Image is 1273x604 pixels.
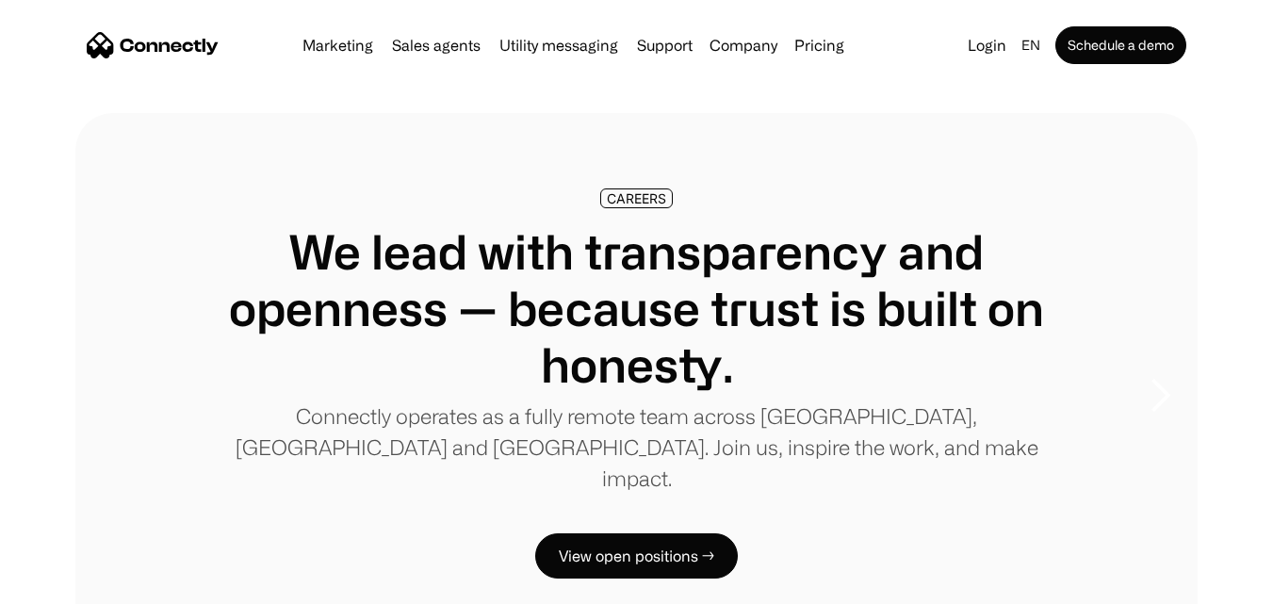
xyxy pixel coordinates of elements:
[1014,32,1052,58] div: en
[710,32,777,58] div: Company
[295,38,381,53] a: Marketing
[629,38,700,53] a: Support
[787,38,852,53] a: Pricing
[38,571,113,597] ul: Language list
[19,569,113,597] aside: Language selected: English
[226,400,1047,494] p: Connectly operates as a fully remote team across [GEOGRAPHIC_DATA], [GEOGRAPHIC_DATA] and [GEOGRA...
[87,31,219,59] a: home
[1021,32,1040,58] div: en
[1122,302,1198,490] div: next slide
[1055,26,1186,64] a: Schedule a demo
[226,223,1047,393] h1: We lead with transparency and openness — because trust is built on honesty.
[535,533,738,579] a: View open positions →
[704,32,783,58] div: Company
[607,191,666,205] div: CAREERS
[960,32,1014,58] a: Login
[384,38,488,53] a: Sales agents
[492,38,626,53] a: Utility messaging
